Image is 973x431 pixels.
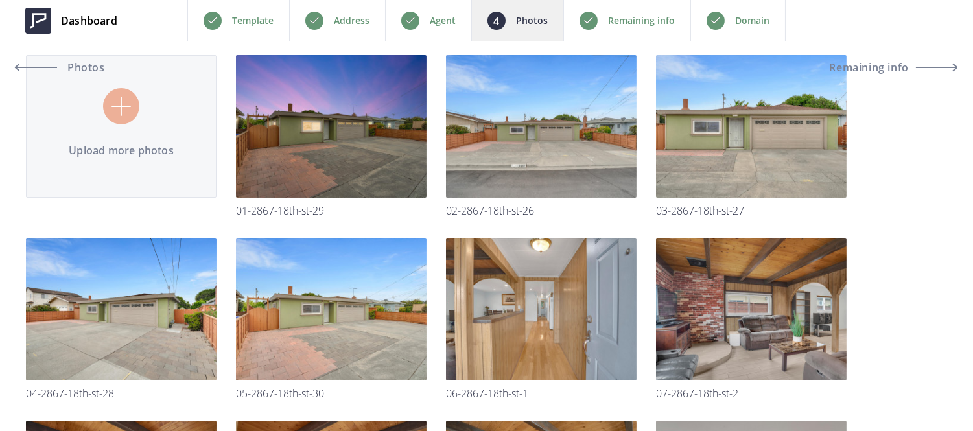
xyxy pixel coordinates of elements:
[830,52,957,83] button: Remaining info
[516,13,548,29] p: Photos
[608,13,675,29] p: Remaining info
[64,62,105,73] span: Photos
[16,52,132,83] a: Photos
[735,13,769,29] p: Domain
[61,13,117,29] span: Dashboard
[16,1,127,40] a: Dashboard
[430,13,456,29] p: Agent
[232,13,274,29] p: Template
[830,62,909,73] span: Remaining info
[334,13,369,29] p: Address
